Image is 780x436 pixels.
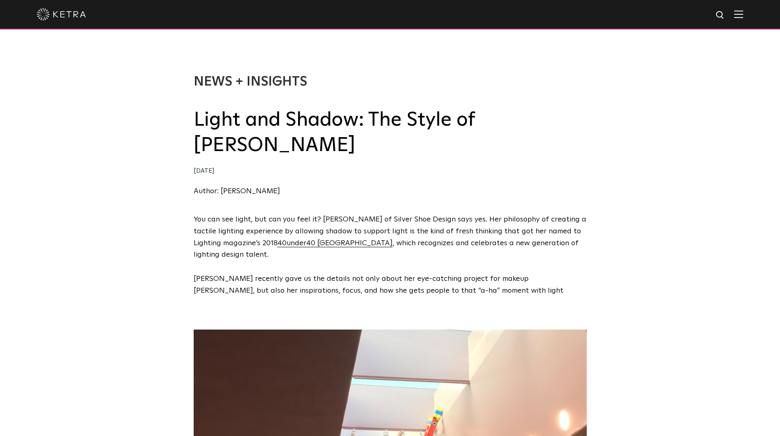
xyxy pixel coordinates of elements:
[37,8,86,20] img: ketra-logo-2019-white
[194,188,280,195] a: Author: [PERSON_NAME]
[715,10,726,20] img: search icon
[194,107,587,158] h2: Light and Shadow: The Style of [PERSON_NAME]
[194,273,587,297] p: [PERSON_NAME] recently gave us the details not only about her eye-catching project for makeup [PE...
[194,214,587,261] p: You can see light, but can you feel it? [PERSON_NAME] of Silver Shoe Design says yes. Her philoso...
[278,239,393,247] a: 40under40 [GEOGRAPHIC_DATA]
[194,165,587,177] div: [DATE]
[194,75,307,88] a: News + Insights
[734,10,743,18] img: Hamburger%20Nav.svg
